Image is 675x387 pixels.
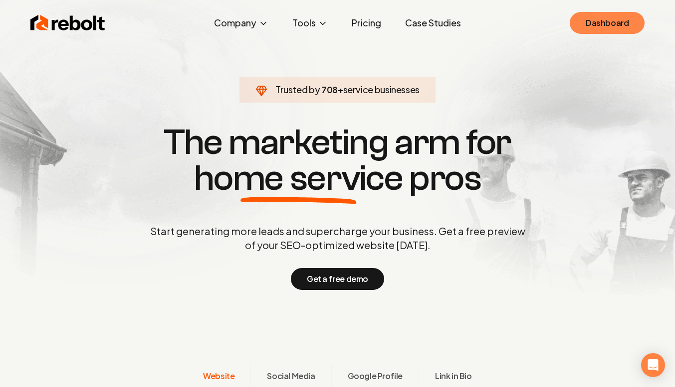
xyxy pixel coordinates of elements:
h1: The marketing arm for pros [98,125,577,196]
button: Get a free demo [291,268,384,290]
img: Rebolt Logo [30,13,105,33]
div: Open Intercom Messenger [641,353,665,377]
span: Link in Bio [435,370,472,382]
span: service businesses [343,84,420,95]
p: Start generating more leads and supercharge your business. Get a free preview of your SEO-optimiz... [148,224,527,252]
span: Social Media [267,370,315,382]
span: Google Profile [348,370,403,382]
a: Dashboard [570,12,645,34]
span: 708 [321,83,338,97]
a: Pricing [344,13,389,33]
span: + [338,84,343,95]
a: Case Studies [397,13,469,33]
button: Tools [284,13,336,33]
span: Website [203,370,234,382]
span: home service [194,160,403,196]
span: Trusted by [275,84,320,95]
button: Company [206,13,276,33]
